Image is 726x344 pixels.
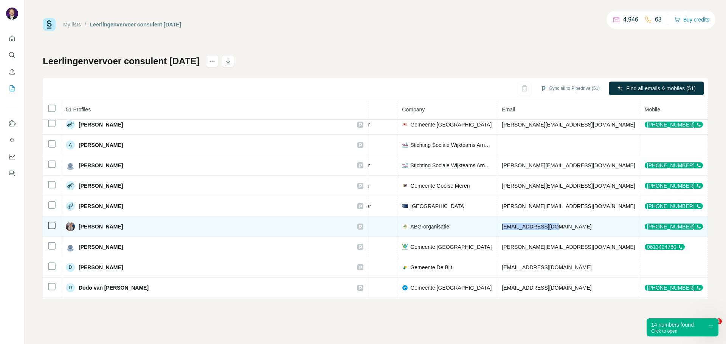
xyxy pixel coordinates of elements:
div: [PHONE_NUMBER] [645,183,703,189]
div: [PHONE_NUMBER] [645,162,703,168]
button: Search [6,48,18,62]
span: 1 [716,318,722,324]
div: [PHONE_NUMBER] [645,203,703,209]
span: Find all emails & mobiles (51) [626,85,696,92]
span: [PERSON_NAME] [79,141,123,149]
span: [GEOGRAPHIC_DATA] [410,202,465,210]
img: company-logo [402,142,408,148]
img: Avatar [66,222,75,231]
span: Gemeente [GEOGRAPHIC_DATA] [410,243,492,251]
button: Enrich CSV [6,65,18,79]
span: Gemeente Gooise Meren [410,182,470,190]
p: 63 [655,15,662,24]
span: Gemeente De Bilt [410,264,452,271]
span: [PERSON_NAME][EMAIL_ADDRESS][DOMAIN_NAME] [502,162,635,168]
img: company-logo [402,203,408,209]
button: Use Surfe API [6,133,18,147]
h1: Leerlingenvervoer consulent [DATE] [43,55,199,67]
div: A [66,140,75,150]
span: [PERSON_NAME][EMAIL_ADDRESS][DOMAIN_NAME] [502,203,635,209]
button: Buy credits [674,14,709,25]
button: Use Surfe on LinkedIn [6,117,18,130]
a: My lists [63,22,81,28]
span: Gemeente [GEOGRAPHIC_DATA] [410,284,492,292]
img: company-logo [402,122,408,128]
span: [PERSON_NAME][EMAIL_ADDRESS][DOMAIN_NAME] [502,183,635,189]
img: Avatar [66,242,75,251]
button: Dashboard [6,150,18,164]
span: 51 Profiles [66,106,91,113]
span: Stichting Sociale Wijkteams Arnhem [410,141,492,149]
img: Avatar [6,8,18,20]
button: My lists [6,82,18,95]
span: Email [502,106,515,113]
img: company-logo [402,183,408,189]
img: company-logo [402,244,408,250]
div: D [66,263,75,272]
span: Mobile [645,106,660,113]
div: [PHONE_NUMBER] [645,285,703,291]
span: Gemeente [GEOGRAPHIC_DATA] [410,121,492,128]
p: 4,946 [623,15,638,24]
button: Feedback [6,167,18,180]
button: Find all emails & mobiles (51) [609,82,704,95]
img: Avatar [66,120,75,129]
span: [PERSON_NAME][EMAIL_ADDRESS][DOMAIN_NAME] [502,122,635,128]
span: [EMAIL_ADDRESS][DOMAIN_NAME] [502,264,591,270]
img: Avatar [66,181,75,190]
span: [PERSON_NAME][EMAIL_ADDRESS][DOMAIN_NAME] [502,244,635,250]
div: Leerlingenvervoer consulent [DATE] [90,21,181,28]
li: / [85,21,86,28]
div: D [66,283,75,292]
img: Avatar [66,202,75,211]
span: [PERSON_NAME] [79,121,123,128]
span: [PERSON_NAME] [79,264,123,271]
span: Stichting Sociale Wijkteams Arnhem [410,162,492,169]
span: [PERSON_NAME] [79,202,123,210]
span: [EMAIL_ADDRESS][DOMAIN_NAME] [502,285,591,291]
button: actions [206,55,218,67]
span: ABG-organisatie [410,223,449,230]
img: company-logo [402,224,408,230]
div: [PHONE_NUMBER] [645,224,703,230]
img: company-logo [402,264,408,270]
img: Surfe Logo [43,18,56,31]
button: Sync all to Pipedrive (51) [535,83,605,94]
img: company-logo [402,285,408,291]
span: [PERSON_NAME] [79,243,123,251]
span: [EMAIL_ADDRESS][DOMAIN_NAME] [502,224,591,230]
span: Dodo van [PERSON_NAME] [79,284,149,292]
button: Quick start [6,32,18,45]
img: Avatar [66,161,75,170]
span: Company [402,106,425,113]
img: company-logo [402,162,408,168]
div: 0613424780 [645,244,685,250]
span: [PERSON_NAME] [79,162,123,169]
span: [PERSON_NAME] [79,182,123,190]
span: [PERSON_NAME] [79,223,123,230]
div: [PHONE_NUMBER] [645,122,703,128]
